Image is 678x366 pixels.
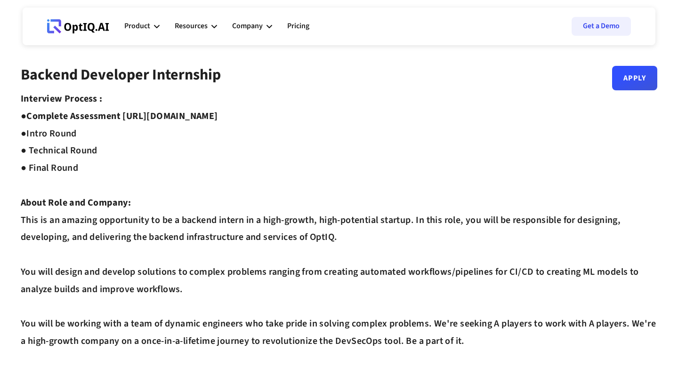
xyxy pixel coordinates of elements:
strong: Backend Developer Internship [21,64,221,86]
a: Pricing [287,12,309,40]
div: Company [232,20,263,32]
a: Apply [612,66,657,90]
a: Webflow Homepage [47,12,109,40]
div: Product [124,12,160,40]
div: Resources [175,12,217,40]
strong: Complete Assessment [URL][DOMAIN_NAME] ● [21,110,218,140]
div: Company [232,12,272,40]
div: Product [124,20,150,32]
strong: Interview Process : [21,92,103,105]
a: Get a Demo [572,17,631,36]
strong: About Role and Company: [21,196,131,209]
div: Resources [175,20,208,32]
